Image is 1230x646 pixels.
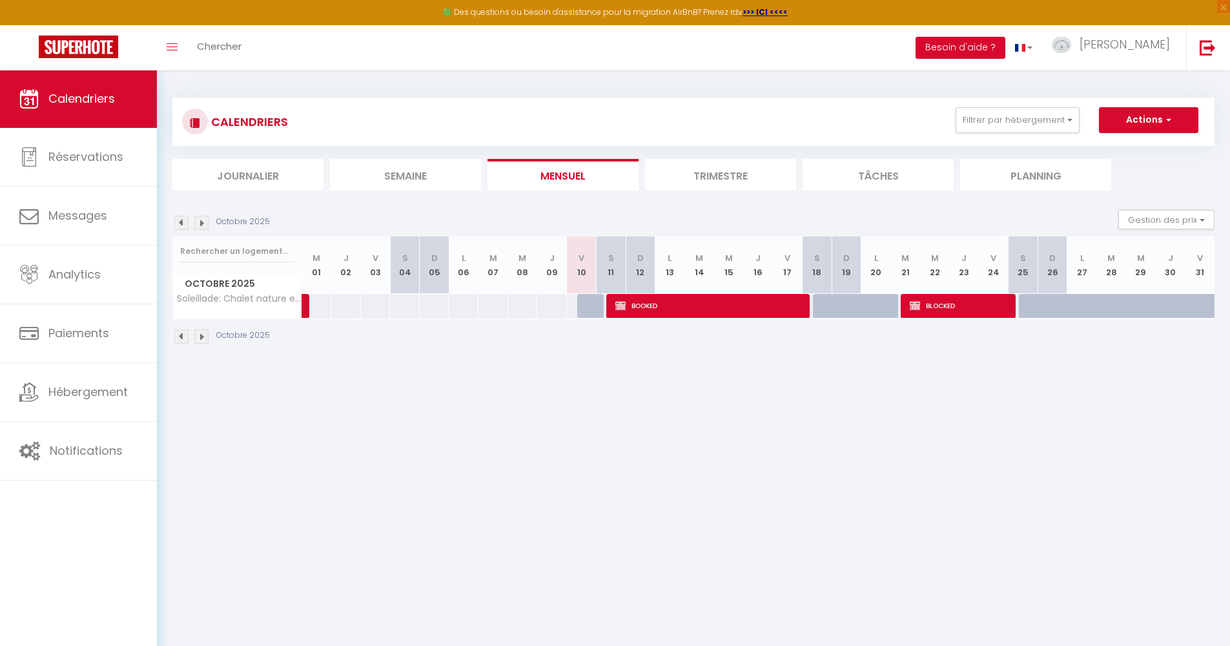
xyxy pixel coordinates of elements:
[390,236,420,294] th: 04
[843,252,850,264] abbr: D
[197,39,241,53] span: Chercher
[773,236,803,294] th: 17
[743,6,788,17] a: >>> ICI <<<<
[990,252,996,264] abbr: V
[1080,36,1170,52] span: [PERSON_NAME]
[714,236,744,294] th: 15
[1038,236,1067,294] th: 26
[173,275,302,293] span: Octobre 2025
[615,293,803,318] span: BOOKED
[784,252,790,264] abbr: V
[549,252,555,264] abbr: J
[567,236,597,294] th: 10
[1137,252,1145,264] abbr: M
[518,252,526,264] abbr: M
[596,236,626,294] th: 11
[1099,107,1198,133] button: Actions
[48,149,123,165] span: Réservations
[832,236,861,294] th: 19
[1185,236,1215,294] th: 31
[950,236,979,294] th: 23
[50,443,123,459] span: Notifications
[956,107,1080,133] button: Filtrer par hébergement
[931,252,939,264] abbr: M
[449,236,478,294] th: 06
[961,252,967,264] abbr: J
[478,236,508,294] th: 07
[48,266,101,282] span: Analytics
[695,252,703,264] abbr: M
[814,252,820,264] abbr: S
[313,252,320,264] abbr: M
[684,236,714,294] th: 14
[1067,236,1097,294] th: 27
[1107,252,1115,264] abbr: M
[960,159,1111,191] li: Planning
[537,236,567,294] th: 09
[1200,39,1216,56] img: logout
[48,384,128,400] span: Hébergement
[487,159,639,191] li: Mensuel
[420,236,449,294] th: 05
[302,236,332,294] th: 01
[910,293,1009,318] span: BLOCKED
[1009,236,1038,294] th: 25
[803,236,832,294] th: 18
[187,25,251,70] a: Chercher
[361,236,391,294] th: 03
[1080,252,1084,264] abbr: L
[431,252,438,264] abbr: D
[1197,252,1203,264] abbr: V
[343,252,349,264] abbr: J
[216,329,270,342] p: Octobre 2025
[579,252,584,264] abbr: V
[608,252,614,264] abbr: S
[920,236,950,294] th: 22
[508,236,538,294] th: 08
[803,159,954,191] li: Tâches
[861,236,891,294] th: 20
[655,236,685,294] th: 13
[979,236,1009,294] th: 24
[216,216,270,228] p: Octobre 2025
[1118,210,1215,229] button: Gestion des prix
[462,252,466,264] abbr: L
[1126,236,1156,294] th: 29
[402,252,408,264] abbr: S
[668,252,671,264] abbr: L
[1097,236,1127,294] th: 28
[180,240,294,263] input: Rechercher un logement...
[331,236,361,294] th: 02
[1052,37,1071,53] img: ...
[1168,252,1173,264] abbr: J
[890,236,920,294] th: 21
[1020,252,1026,264] abbr: S
[48,90,115,107] span: Calendriers
[916,37,1005,59] button: Besoin d'aide ?
[755,252,761,264] abbr: J
[175,294,304,304] span: Soleillade: Chalet nature entre terre et mer
[1156,236,1185,294] th: 30
[901,252,909,264] abbr: M
[330,159,481,191] li: Semaine
[39,36,118,58] img: Super Booking
[743,236,773,294] th: 16
[874,252,878,264] abbr: L
[48,325,109,341] span: Paiements
[626,236,655,294] th: 12
[1042,25,1186,70] a: ... [PERSON_NAME]
[637,252,644,264] abbr: D
[48,207,107,224] span: Messages
[725,252,733,264] abbr: M
[172,159,323,191] li: Journalier
[489,252,497,264] abbr: M
[208,107,288,136] h3: CALENDRIERS
[645,159,796,191] li: Trimestre
[373,252,378,264] abbr: V
[1049,252,1056,264] abbr: D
